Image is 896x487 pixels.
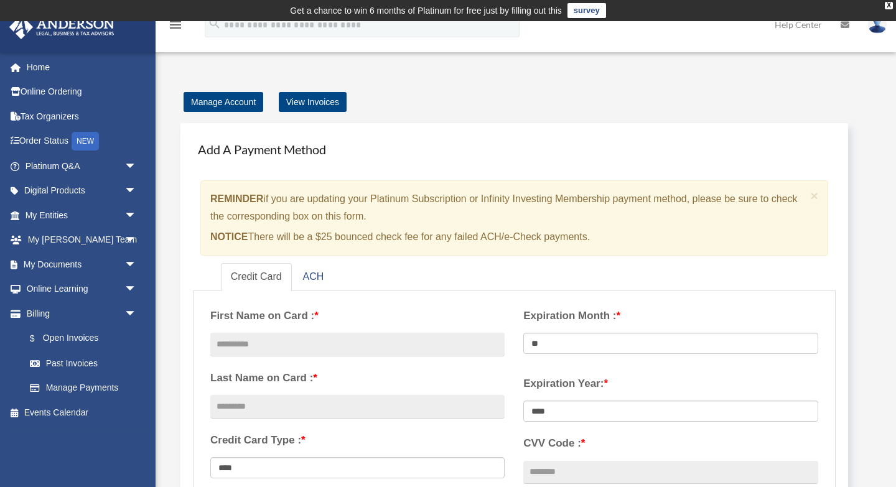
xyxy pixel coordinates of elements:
a: Order StatusNEW [9,129,156,154]
div: if you are updating your Platinum Subscription or Infinity Investing Membership payment method, p... [200,180,828,256]
a: survey [567,3,606,18]
label: Expiration Month : [523,307,818,325]
a: Credit Card [221,263,292,291]
label: Credit Card Type : [210,431,505,450]
span: arrow_drop_down [124,252,149,277]
a: menu [168,22,183,32]
div: close [885,2,893,9]
strong: REMINDER [210,193,263,204]
i: menu [168,17,183,32]
span: arrow_drop_down [124,203,149,228]
a: My [PERSON_NAME] Teamarrow_drop_down [9,228,156,253]
a: Manage Payments [17,376,149,401]
a: Digital Productsarrow_drop_down [9,179,156,203]
a: Past Invoices [17,351,156,376]
span: arrow_drop_down [124,301,149,327]
a: Manage Account [184,92,263,112]
img: Anderson Advisors Platinum Portal [6,15,118,39]
div: NEW [72,132,99,151]
span: arrow_drop_down [124,154,149,179]
div: Get a chance to win 6 months of Platinum for free just by filling out this [290,3,562,18]
h4: Add A Payment Method [193,136,836,163]
a: View Invoices [279,92,347,112]
label: Last Name on Card : [210,369,505,387]
span: × [811,188,819,203]
button: Close [811,189,819,202]
a: Online Ordering [9,80,156,104]
a: $Open Invoices [17,326,156,351]
a: Events Calendar [9,400,156,425]
a: Platinum Q&Aarrow_drop_down [9,154,156,179]
img: User Pic [868,16,887,34]
i: search [208,17,222,30]
span: arrow_drop_down [124,179,149,204]
a: My Documentsarrow_drop_down [9,252,156,277]
a: Billingarrow_drop_down [9,301,156,326]
label: CVV Code : [523,434,818,453]
label: First Name on Card : [210,307,505,325]
a: Tax Organizers [9,104,156,129]
span: $ [37,331,43,346]
a: Home [9,55,156,80]
a: Online Learningarrow_drop_down [9,277,156,302]
strong: NOTICE [210,231,248,242]
label: Expiration Year: [523,374,818,393]
a: My Entitiesarrow_drop_down [9,203,156,228]
span: arrow_drop_down [124,277,149,302]
a: ACH [293,263,334,291]
p: There will be a $25 bounced check fee for any failed ACH/e-Check payments. [210,228,806,246]
span: arrow_drop_down [124,228,149,253]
